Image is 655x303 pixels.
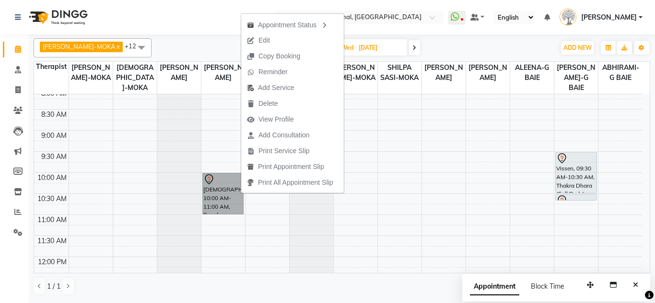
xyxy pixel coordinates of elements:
[556,152,597,193] div: Vissen, 09:30 AM-10:30 AM, Thakra Dhara (Full Body)
[561,41,594,55] button: ADD NEW
[378,62,421,84] span: SHILPA SASI-MOKA
[247,84,254,91] img: add-service.png
[510,62,554,84] span: ALEENA-G BAIE
[247,163,254,170] img: printapt.png
[34,62,69,72] div: Therapist
[125,42,143,50] span: +12
[35,194,69,204] div: 10:30 AM
[39,110,69,120] div: 8:30 AM
[36,257,69,267] div: 12:00 PM
[247,22,254,29] img: apt_status.png
[116,43,120,50] a: x
[258,35,270,45] span: Edit
[470,278,519,295] span: Appointment
[39,152,69,162] div: 9:30 AM
[39,131,69,141] div: 9:00 AM
[629,278,643,292] button: Close
[258,178,333,188] span: Print All Appointment Slip
[258,51,300,61] span: Copy Booking
[466,62,510,84] span: [PERSON_NAME]
[258,114,294,124] span: View Profile
[356,41,404,55] input: 2025-09-10
[560,9,576,25] img: JOJU MATHEW-MOKA
[563,44,592,51] span: ADD NEW
[258,67,288,77] span: Reminder
[113,62,157,94] span: [DEMOGRAPHIC_DATA]-MOKA
[35,236,69,246] div: 11:30 AM
[24,4,90,31] img: logo
[241,16,344,33] div: Appointment Status
[247,179,254,186] img: printall.png
[556,194,597,200] div: Vissen, 10:30 AM-10:31 AM, [GEOGRAPHIC_DATA]
[258,83,294,93] span: Add Service
[47,281,60,292] span: 1 / 1
[258,146,310,156] span: Print Service Slip
[35,215,69,225] div: 11:00 AM
[157,62,201,84] span: [PERSON_NAME]
[258,99,278,109] span: Delete
[258,162,324,172] span: Print Appointment Slip
[258,130,310,140] span: Add Consultation
[422,62,466,84] span: [PERSON_NAME]
[69,62,113,84] span: [PERSON_NAME]-MOKA
[531,282,564,291] span: Block Time
[35,173,69,183] div: 10:00 AM
[201,62,245,84] span: [PERSON_NAME]
[334,62,377,84] span: [PERSON_NAME]-MOKA
[554,62,598,94] span: [PERSON_NAME]-G BAIE
[43,43,116,50] span: [PERSON_NAME]-MOKA
[581,12,637,22] span: [PERSON_NAME]
[598,62,643,84] span: ABHIRAMI-G BAIE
